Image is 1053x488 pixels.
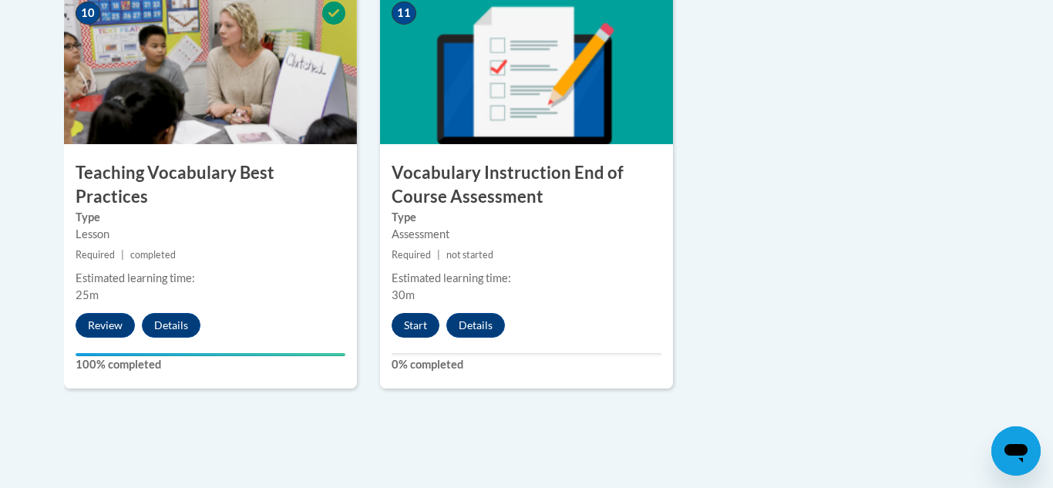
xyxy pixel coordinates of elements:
button: Start [392,313,439,338]
label: 0% completed [392,356,661,373]
button: Details [446,313,505,338]
div: Estimated learning time: [392,270,661,287]
div: Lesson [76,226,345,243]
span: Required [392,249,431,261]
span: completed [130,249,176,261]
span: Required [76,249,115,261]
button: Review [76,313,135,338]
div: Assessment [392,226,661,243]
span: 10 [76,2,100,25]
span: 11 [392,2,416,25]
h3: Vocabulary Instruction End of Course Assessment [380,161,673,209]
div: Your progress [76,353,345,356]
span: 30m [392,288,415,301]
label: 100% completed [76,356,345,373]
span: | [437,249,440,261]
button: Details [142,313,200,338]
div: Estimated learning time: [76,270,345,287]
label: Type [392,209,661,226]
span: not started [446,249,493,261]
span: | [121,249,124,261]
span: 25m [76,288,99,301]
h3: Teaching Vocabulary Best Practices [64,161,357,209]
iframe: Button to launch messaging window [991,426,1041,476]
label: Type [76,209,345,226]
